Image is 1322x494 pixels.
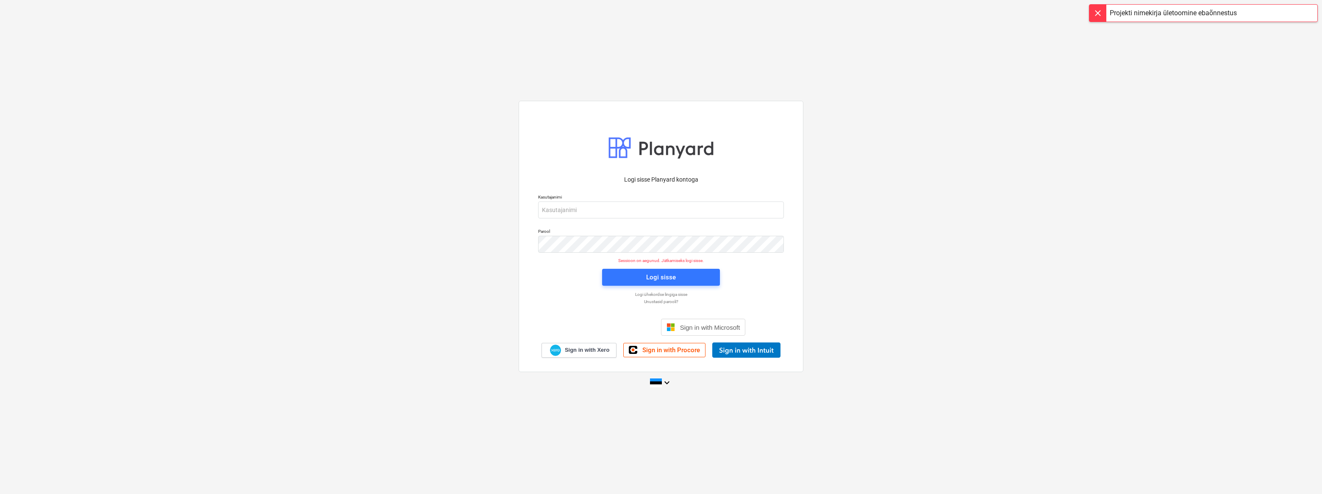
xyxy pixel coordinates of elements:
p: Logi sisse Planyard kontoga [538,175,784,184]
span: Sign in with Procore [642,346,700,354]
a: Sign in with Procore [623,343,705,357]
p: Parool [538,229,784,236]
iframe: Sign in with Google Button [572,318,658,337]
a: Unustasid parooli? [534,299,788,304]
div: Projekti nimekirja ületoomine ebaõnnestus [1110,8,1237,18]
span: Sign in with Microsoft [680,324,740,331]
img: Xero logo [550,345,561,356]
p: Sessioon on aegunud. Jätkamiseks logi sisse. [533,258,789,263]
a: Logi ühekordse lingiga sisse [534,292,788,297]
p: Kasutajanimi [538,194,784,201]
button: Logi sisse [602,269,720,286]
i: keyboard_arrow_down [662,378,672,388]
div: Logi sisse [646,272,676,283]
span: Sign in with Xero [565,346,609,354]
input: Kasutajanimi [538,201,784,218]
a: Sign in with Xero [542,343,617,358]
img: Microsoft logo [667,323,675,331]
